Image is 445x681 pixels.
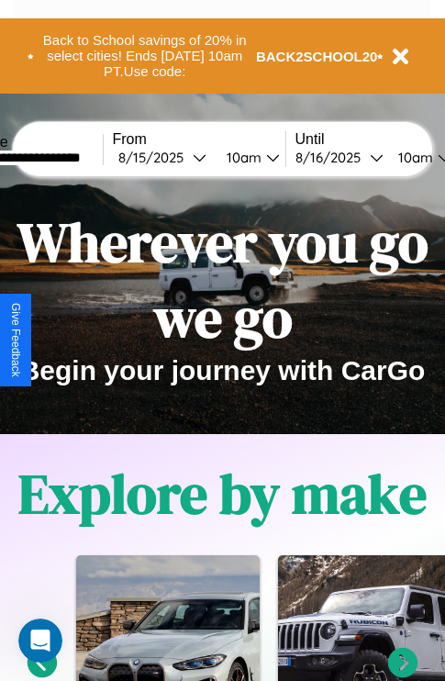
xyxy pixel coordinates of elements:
h1: Explore by make [18,456,427,531]
div: Give Feedback [9,303,22,377]
div: 10am [217,149,266,166]
div: 8 / 15 / 2025 [118,149,193,166]
div: 10am [389,149,438,166]
iframe: Intercom live chat [18,619,62,663]
button: Back to School savings of 20% in select cities! Ends [DATE] 10am PT.Use code: [34,28,256,84]
button: 10am [212,148,285,167]
b: BACK2SCHOOL20 [256,49,378,64]
label: From [113,131,285,148]
div: 8 / 16 / 2025 [295,149,370,166]
button: 8/15/2025 [113,148,212,167]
